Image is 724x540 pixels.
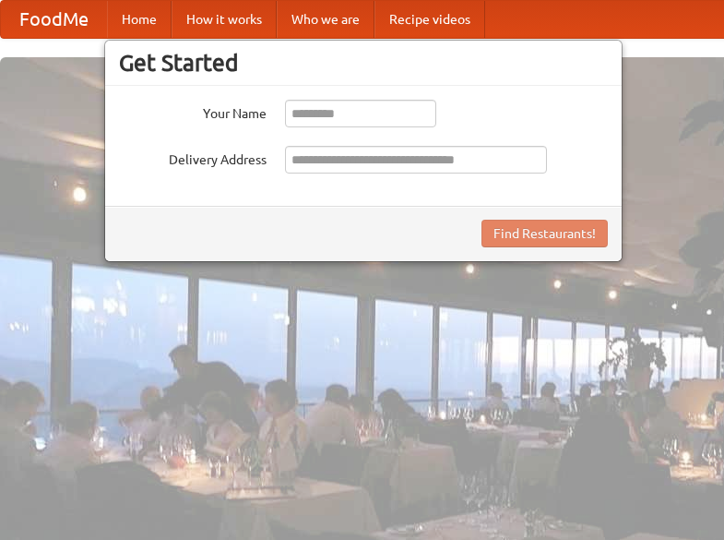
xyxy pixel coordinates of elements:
[1,1,107,38] a: FoodMe
[481,220,608,247] button: Find Restaurants!
[107,1,172,38] a: Home
[119,100,267,123] label: Your Name
[374,1,485,38] a: Recipe videos
[172,1,277,38] a: How it works
[119,49,608,77] h3: Get Started
[119,146,267,169] label: Delivery Address
[277,1,374,38] a: Who we are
